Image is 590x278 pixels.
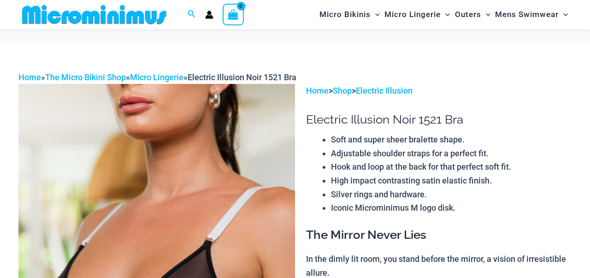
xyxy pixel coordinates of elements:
a: OutersMenu ToggleMenu Toggle [453,3,493,26]
h3: The Mirror Never Lies [306,227,572,243]
nav: Site Navigation [316,1,572,28]
a: Shop [333,86,352,95]
li: Silver rings and hardware. [331,188,572,201]
span: Menu Toggle [441,3,450,26]
span: Menu Toggle [371,3,380,26]
a: Account icon link [205,11,213,19]
li: Iconic Microminimus M logo disk. [331,201,572,215]
span: Micro Bikinis [319,3,371,26]
a: Home [306,86,329,95]
img: MM SHOP LOGO FLAT [18,4,170,25]
li: High impact contrasting satin elastic finish. [331,174,572,188]
span: Menu Toggle [481,3,490,26]
span: Outers [455,3,481,26]
span: » » » [18,72,296,82]
a: Micro BikinisMenu ToggleMenu Toggle [317,3,382,26]
li: Soft and super sheer bralette shape. [331,133,572,147]
a: Micro Lingerie [130,72,183,82]
li: Adjustable shoulder straps for a perfect fit. [331,147,572,160]
li: Hook and loop at the back for that perfect soft fit. [331,160,572,174]
a: Search icon link [188,9,196,20]
span: Mens Swimwear [495,3,559,26]
h1: Electric Illusion Noir 1521 Bra [306,112,572,127]
a: The Micro Bikini Shop [45,72,126,82]
a: Home [18,72,41,82]
span: Micro Lingerie [384,3,441,26]
p: > > [306,84,572,98]
a: Micro LingerieMenu ToggleMenu Toggle [382,3,452,26]
a: Electric Illusion [356,86,413,95]
a: Mens SwimwearMenu ToggleMenu Toggle [493,3,570,26]
span: Electric Illusion Noir 1521 Bra [188,72,296,82]
span: Menu Toggle [559,3,568,26]
a: View Shopping Cart, empty [223,4,244,25]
